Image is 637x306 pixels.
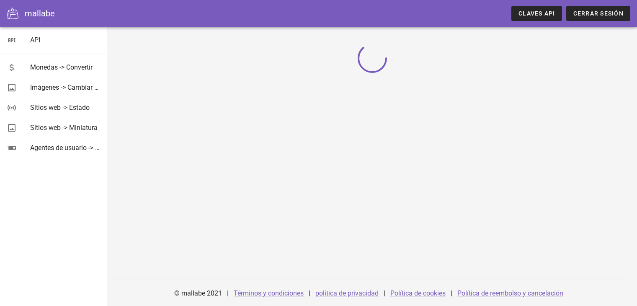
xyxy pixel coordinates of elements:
font: © mallabe 2021 [174,289,222,297]
font: Imágenes -> Cambiar tamaño [30,83,117,91]
a: Claves API [511,6,562,21]
font: | [227,289,229,297]
font: | [309,289,310,297]
font: | [384,289,385,297]
font: mallabe [25,8,55,18]
font: Sitios web -> Miniatura [30,124,98,132]
font: | [451,289,452,297]
font: Cerrar sesión [573,10,624,17]
font: Monedas -> Convertir [30,63,93,71]
a: Política de cookies [390,289,446,297]
a: Términos y condiciones [234,289,304,297]
font: Claves API [518,10,555,17]
font: Agentes de usuario -> Analizar [30,144,119,152]
button: Cerrar sesión [566,6,630,21]
a: Política de reembolso y cancelación [457,289,563,297]
font: Sitios web -> Estado [30,104,90,112]
font: API [30,36,40,44]
a: política de privacidad [315,289,379,297]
